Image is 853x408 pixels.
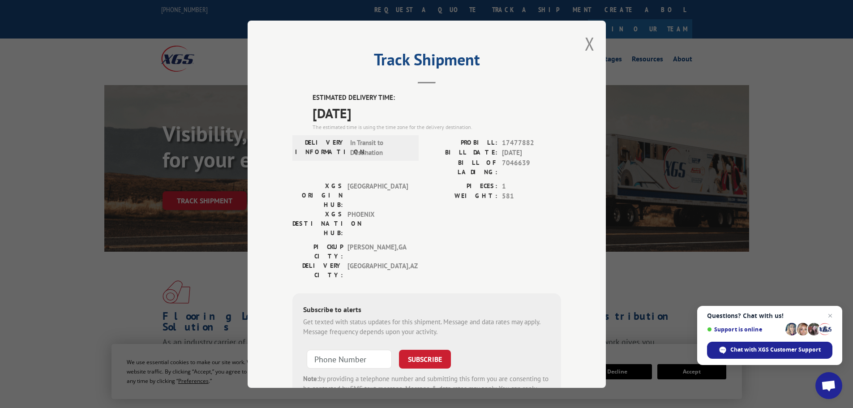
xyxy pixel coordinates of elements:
span: 17477882 [502,137,561,148]
div: Get texted with status updates for this shipment. Message and data rates may apply. Message frequ... [303,317,550,337]
label: DELIVERY INFORMATION: [295,137,346,158]
span: [GEOGRAPHIC_DATA] , AZ [347,261,408,279]
div: Subscribe to alerts [303,304,550,317]
span: Support is online [707,326,782,333]
span: PHOENIX [347,209,408,237]
label: XGS DESTINATION HUB: [292,209,343,237]
label: XGS ORIGIN HUB: [292,181,343,209]
label: ESTIMATED DELIVERY TIME: [313,93,561,103]
span: Questions? Chat with us! [707,312,832,319]
div: Open chat [815,372,842,399]
div: The estimated time is using the time zone for the delivery destination. [313,123,561,131]
label: PROBILL: [427,137,497,148]
label: BILL DATE: [427,148,497,158]
div: Chat with XGS Customer Support [707,342,832,359]
label: PIECES: [427,181,497,191]
div: by providing a telephone number and submitting this form you are consenting to be contacted by SM... [303,374,550,404]
span: [DATE] [313,103,561,123]
button: SUBSCRIBE [399,349,451,368]
input: Phone Number [307,349,392,368]
span: Close chat [825,310,836,321]
label: WEIGHT: [427,191,497,202]
button: Close modal [585,32,595,56]
span: [DATE] [502,148,561,158]
label: DELIVERY CITY: [292,261,343,279]
label: BILL OF LADING: [427,158,497,176]
span: 1 [502,181,561,191]
span: [PERSON_NAME] , GA [347,242,408,261]
span: In Transit to Destination [350,137,411,158]
span: 7046639 [502,158,561,176]
span: Chat with XGS Customer Support [730,346,821,354]
h2: Track Shipment [292,53,561,70]
label: PICKUP CITY: [292,242,343,261]
span: [GEOGRAPHIC_DATA] [347,181,408,209]
span: 581 [502,191,561,202]
strong: Note: [303,374,319,382]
